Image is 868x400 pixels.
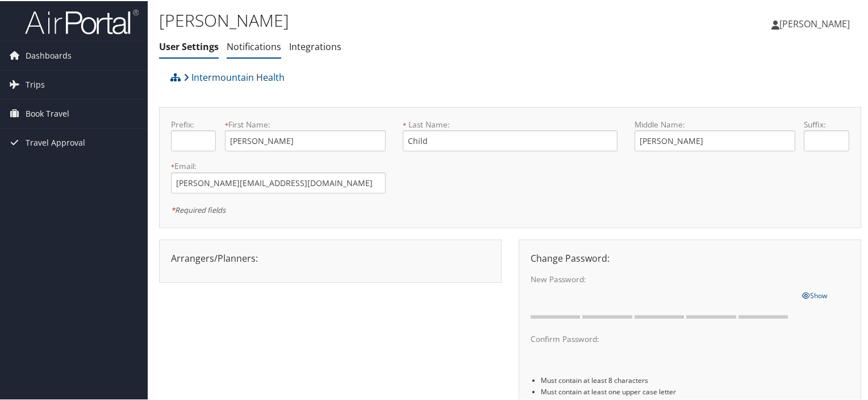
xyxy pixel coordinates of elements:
a: Show [802,287,827,300]
label: Email: [171,159,386,171]
span: Show [802,290,827,299]
a: User Settings [159,39,219,52]
label: Prefix: [171,118,216,129]
div: Arrangers/Planners: [162,250,498,264]
em: Required fields [171,204,226,214]
li: Must contain at least one upper case letter [541,385,849,396]
div: Change Password: [522,250,858,264]
a: Notifications [227,39,281,52]
label: Last Name: [403,118,617,129]
img: airportal-logo.png [25,7,139,34]
a: Integrations [289,39,341,52]
span: Dashboards [26,40,72,69]
label: Middle Name: [635,118,795,129]
a: [PERSON_NAME] [771,6,861,40]
label: Suffix: [804,118,849,129]
label: Confirm Password: [531,332,793,344]
h1: [PERSON_NAME] [159,7,627,31]
li: Must contain at least 8 characters [541,374,849,385]
span: Travel Approval [26,127,85,156]
a: Intermountain Health [183,65,285,88]
label: First Name: [225,118,386,129]
span: Book Travel [26,98,69,127]
span: [PERSON_NAME] [779,17,850,29]
label: New Password: [531,273,793,284]
span: Trips [26,69,45,98]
